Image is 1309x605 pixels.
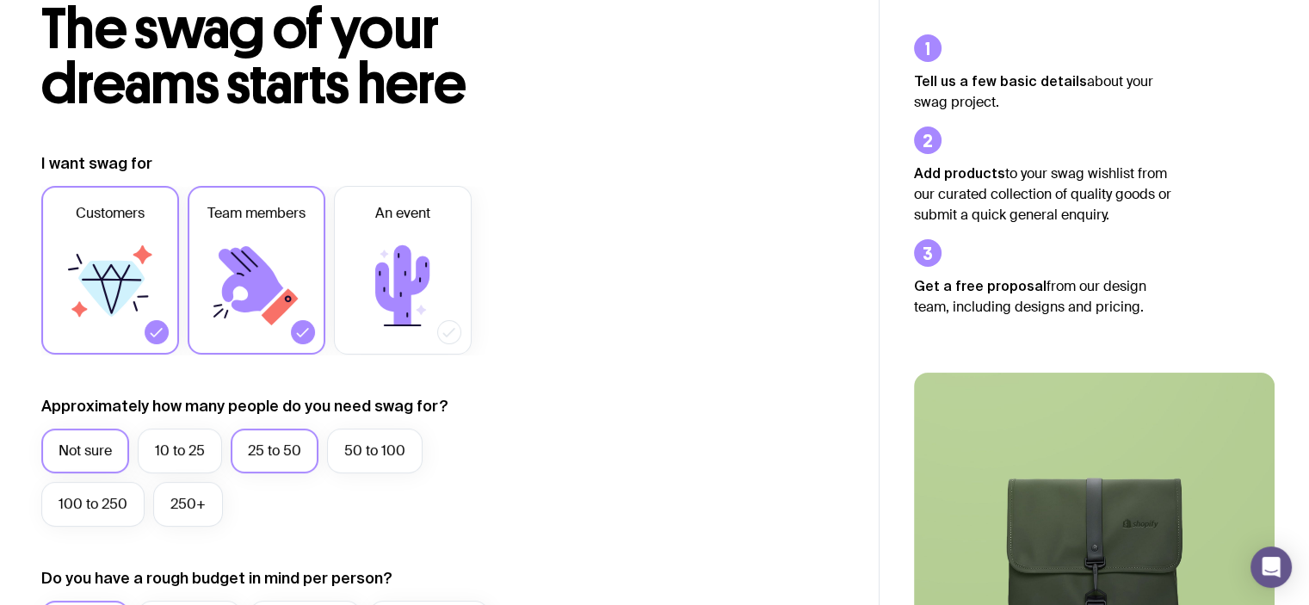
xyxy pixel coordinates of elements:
span: Team members [207,203,306,224]
span: An event [375,203,430,224]
strong: Add products [914,165,1005,181]
label: 25 to 50 [231,429,318,473]
label: 100 to 250 [41,482,145,527]
p: from our design team, including designs and pricing. [914,275,1172,318]
label: I want swag for [41,153,152,174]
label: Approximately how many people do you need swag for? [41,396,448,417]
label: 250+ [153,482,223,527]
strong: Get a free proposal [914,278,1047,293]
label: Do you have a rough budget in mind per person? [41,568,392,589]
label: 10 to 25 [138,429,222,473]
div: Open Intercom Messenger [1250,546,1292,588]
strong: Tell us a few basic details [914,73,1087,89]
span: Customers [76,203,145,224]
label: Not sure [41,429,129,473]
p: to your swag wishlist from our curated collection of quality goods or submit a quick general enqu... [914,163,1172,225]
label: 50 to 100 [327,429,423,473]
p: about your swag project. [914,71,1172,113]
